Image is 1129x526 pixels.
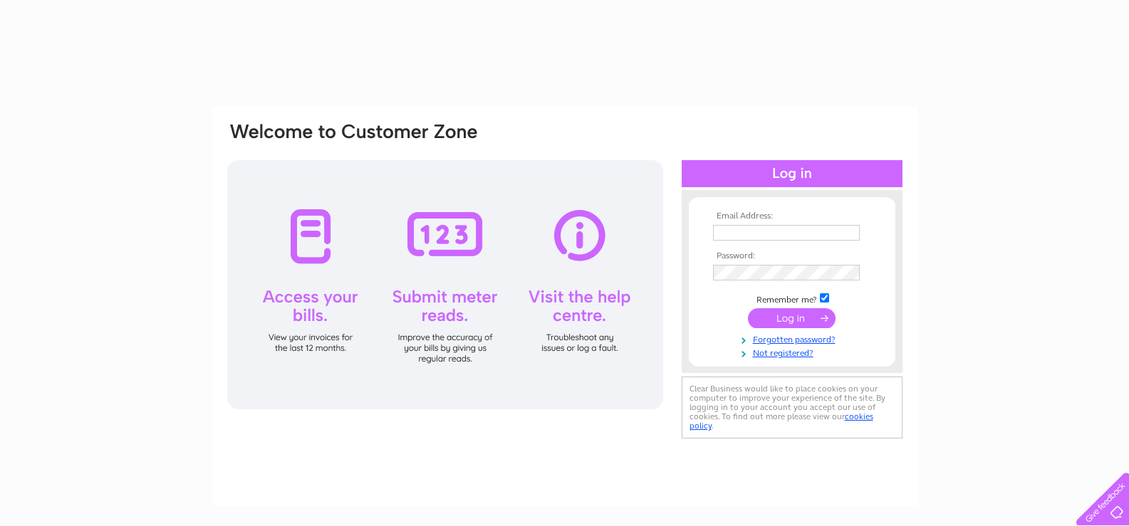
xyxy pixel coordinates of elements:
div: Clear Business would like to place cookies on your computer to improve your experience of the sit... [682,377,902,438]
th: Password: [709,251,875,261]
td: Remember me? [709,291,875,305]
a: Not registered? [713,345,875,359]
a: cookies policy [690,411,873,431]
a: Forgotten password? [713,332,875,345]
th: Email Address: [709,211,875,221]
input: Submit [748,308,836,328]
